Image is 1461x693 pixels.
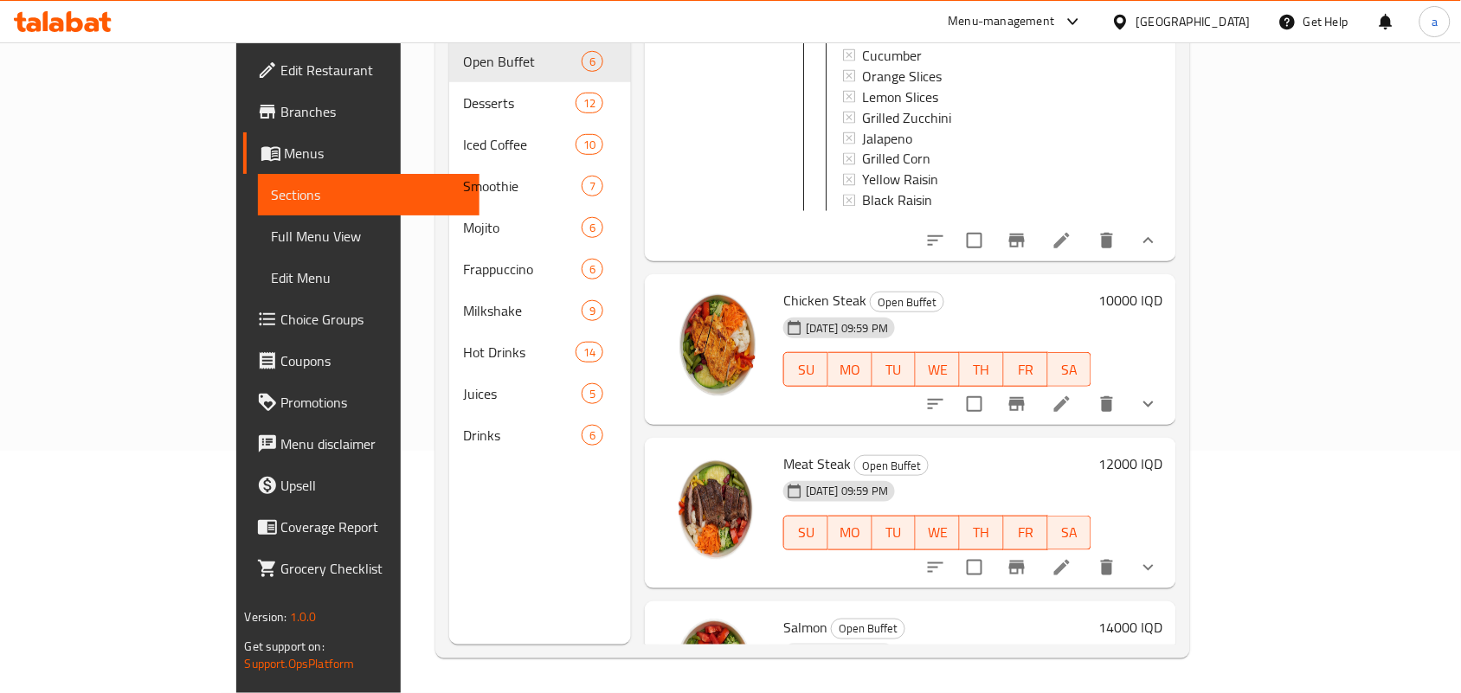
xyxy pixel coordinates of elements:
span: 6 [582,261,602,278]
button: SA [1048,516,1092,550]
span: Select to update [956,222,993,259]
div: Desserts12 [449,82,631,124]
div: [GEOGRAPHIC_DATA] [1136,12,1251,31]
span: [DATE] 09:59 PM [799,483,895,499]
span: Sections [272,184,467,205]
span: SU [791,357,821,382]
a: Choice Groups [243,298,480,340]
button: TH [960,516,1004,550]
a: Edit Restaurant [243,49,480,91]
span: Branches [281,101,467,122]
span: Full Menu View [272,226,467,247]
div: Open Buffet [831,619,905,639]
span: Open Buffet [832,619,904,638]
div: Open Buffet [870,292,944,312]
button: show more [1128,547,1169,588]
button: FR [1004,352,1048,387]
span: 9 [582,303,602,319]
span: Hot Drinks [463,342,576,363]
span: Yellow Raisin [862,170,938,190]
div: items [582,217,603,238]
a: Menu disclaimer [243,423,480,465]
span: TH [967,520,997,545]
button: delete [1086,547,1128,588]
span: [DATE] 09:59 PM [799,320,895,337]
span: a [1432,12,1438,31]
span: Milkshake [463,300,582,321]
span: Cucumber [862,45,922,66]
span: WE [923,520,953,545]
span: Select to update [956,386,993,422]
span: Black Raisin [862,190,932,211]
button: FR [1004,516,1048,550]
span: FR [1011,357,1041,382]
a: Branches [243,91,480,132]
button: Branch-specific-item [996,547,1038,588]
span: 6 [582,54,602,70]
span: 12 [576,95,602,112]
button: sort-choices [915,547,956,588]
a: Coverage Report [243,506,480,548]
button: SU [783,516,828,550]
button: Branch-specific-item [996,383,1038,425]
div: Frappuccino6 [449,248,631,290]
div: items [576,342,603,363]
span: Salmon [783,614,827,640]
span: 6 [582,427,602,444]
div: Iced Coffee10 [449,124,631,165]
img: Chicken Steak [659,288,769,399]
span: Jalapeno [862,128,912,149]
a: Grocery Checklist [243,548,480,589]
span: Choice Groups [281,309,467,330]
span: SA [1055,357,1085,382]
span: 7 [582,178,602,195]
button: delete [1086,383,1128,425]
span: Orange Slices [862,66,942,87]
div: Mojito6 [449,207,631,248]
span: TU [879,520,910,545]
div: items [582,300,603,321]
span: MO [835,520,866,545]
h6: 12000 IQD [1098,452,1162,476]
span: Edit Menu [272,267,467,288]
span: Version: [245,606,287,628]
div: Drinks6 [449,414,631,456]
span: 5 [582,386,602,402]
span: Lemon Slices [862,87,938,107]
span: TH [967,357,997,382]
a: Support.OpsPlatform [245,652,355,675]
svg: Show Choices [1138,557,1159,578]
button: delete [1086,220,1128,261]
svg: Show Choices [1138,230,1159,251]
span: Upsell [281,475,467,496]
span: Menus [285,143,467,164]
span: Open Buffet [463,51,582,72]
a: Edit Menu [258,257,480,298]
span: Menu disclaimer [281,433,467,454]
span: Grocery Checklist [281,558,467,579]
span: 6 [582,220,602,236]
span: Edit Restaurant [281,60,467,80]
span: Drinks [463,425,582,446]
span: Open Buffet [855,456,928,476]
span: Coupons [281,350,467,371]
a: Full Menu View [258,215,480,257]
div: Frappuccino [463,259,582,279]
span: Coverage Report [281,517,467,537]
h6: 10000 IQD [1098,288,1162,312]
button: MO [828,352,872,387]
div: Desserts [463,93,576,113]
div: Juices5 [449,373,631,414]
a: Menus [243,132,480,174]
span: MO [835,357,866,382]
span: SU [791,520,821,545]
div: items [576,93,603,113]
button: sort-choices [915,220,956,261]
span: Grilled Zucchini [862,107,951,128]
button: TU [872,352,917,387]
a: Edit menu item [1052,557,1072,578]
button: show more [1128,383,1169,425]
